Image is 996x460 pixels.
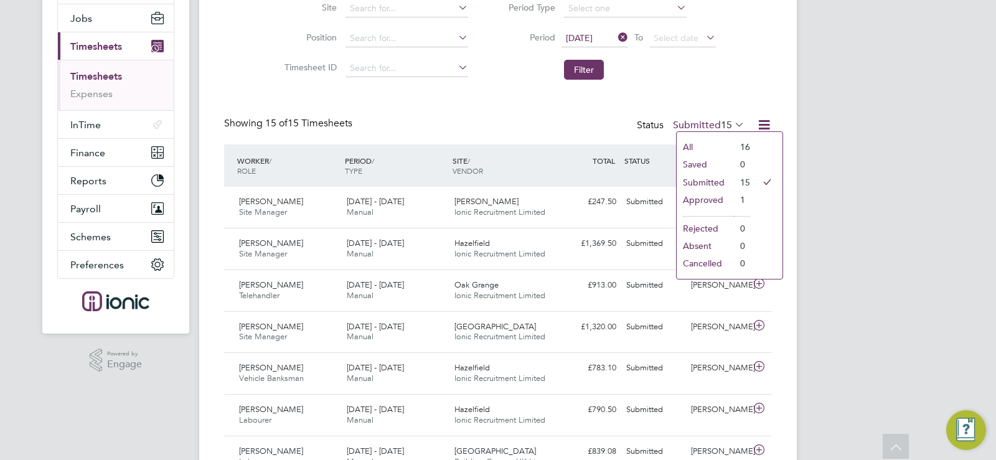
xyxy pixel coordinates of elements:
[239,290,280,301] span: Telehandler
[58,111,174,138] button: InTime
[621,400,686,420] div: Submitted
[58,60,174,110] div: Timesheets
[239,279,303,290] span: [PERSON_NAME]
[454,362,490,373] span: Hazelfield
[499,32,555,43] label: Period
[237,166,256,176] span: ROLE
[734,220,750,237] li: 0
[621,317,686,337] div: Submitted
[347,404,404,415] span: [DATE] - [DATE]
[454,207,545,217] span: Ionic Recruitment Limited
[58,167,174,194] button: Reports
[239,238,303,248] span: [PERSON_NAME]
[454,196,519,207] span: [PERSON_NAME]
[673,119,745,131] label: Submitted
[631,29,647,45] span: To
[677,174,734,191] li: Submitted
[58,195,174,222] button: Payroll
[557,358,621,378] div: £783.10
[454,290,545,301] span: Ionic Recruitment Limited
[70,203,101,215] span: Payroll
[347,362,404,373] span: [DATE] - [DATE]
[234,149,342,182] div: WORKER
[345,30,468,47] input: Search for...
[621,149,686,172] div: STATUS
[734,191,750,209] li: 1
[281,32,337,43] label: Position
[342,149,449,182] div: PERIOD
[82,291,149,311] img: ionic-logo-retina.png
[686,400,751,420] div: [PERSON_NAME]
[269,156,271,166] span: /
[654,32,698,44] span: Select date
[454,248,545,259] span: Ionic Recruitment Limited
[621,358,686,378] div: Submitted
[557,317,621,337] div: £1,320.00
[281,2,337,13] label: Site
[58,32,174,60] button: Timesheets
[107,349,142,359] span: Powered by
[265,117,288,129] span: 15 of
[454,321,536,332] span: [GEOGRAPHIC_DATA]
[345,166,362,176] span: TYPE
[70,40,122,52] span: Timesheets
[107,359,142,370] span: Engage
[239,373,304,383] span: Vehicle Banksman
[454,446,536,456] span: [GEOGRAPHIC_DATA]
[265,117,352,129] span: 15 Timesheets
[621,275,686,296] div: Submitted
[239,446,303,456] span: [PERSON_NAME]
[454,331,545,342] span: Ionic Recruitment Limited
[347,446,404,456] span: [DATE] - [DATE]
[58,139,174,166] button: Finance
[347,290,374,301] span: Manual
[557,233,621,254] div: £1,369.50
[70,119,101,131] span: InTime
[347,331,374,342] span: Manual
[734,255,750,272] li: 0
[70,259,124,271] span: Preferences
[70,175,106,187] span: Reports
[239,415,271,425] span: Labourer
[454,373,545,383] span: Ionic Recruitment Limited
[347,238,404,248] span: [DATE] - [DATE]
[467,156,470,166] span: /
[677,220,734,237] li: Rejected
[347,196,404,207] span: [DATE] - [DATE]
[57,291,174,311] a: Go to home page
[564,60,604,80] button: Filter
[224,117,355,130] div: Showing
[90,349,143,372] a: Powered byEngage
[239,331,287,342] span: Site Manager
[347,321,404,332] span: [DATE] - [DATE]
[637,117,747,134] div: Status
[734,174,750,191] li: 15
[677,138,734,156] li: All
[239,196,303,207] span: [PERSON_NAME]
[239,404,303,415] span: [PERSON_NAME]
[347,207,374,217] span: Manual
[621,233,686,254] div: Submitted
[946,410,986,450] button: Engage Resource Center
[239,362,303,373] span: [PERSON_NAME]
[499,2,555,13] label: Period Type
[70,12,92,24] span: Jobs
[557,400,621,420] div: £790.50
[70,88,113,100] a: Expenses
[58,4,174,32] button: Jobs
[70,231,111,243] span: Schemes
[58,251,174,278] button: Preferences
[677,237,734,255] li: Absent
[557,192,621,212] div: £247.50
[345,60,468,77] input: Search for...
[347,415,374,425] span: Manual
[347,248,374,259] span: Manual
[593,156,615,166] span: TOTAL
[70,147,105,159] span: Finance
[734,138,750,156] li: 16
[239,248,287,259] span: Site Manager
[449,149,557,182] div: SITE
[454,238,490,248] span: Hazelfield
[453,166,483,176] span: VENDOR
[686,358,751,378] div: [PERSON_NAME]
